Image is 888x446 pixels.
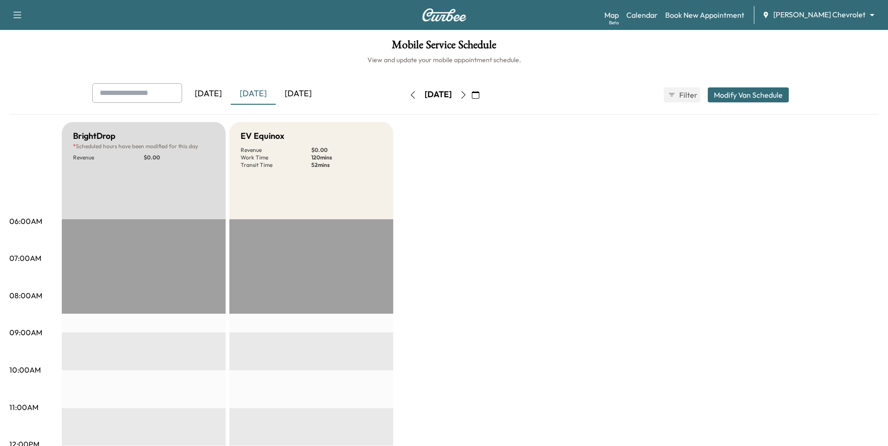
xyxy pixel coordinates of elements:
button: Modify Van Schedule [708,87,789,102]
p: $ 0.00 [144,154,214,161]
a: Calendar [626,9,658,21]
h5: BrightDrop [73,129,116,143]
p: Revenue [73,154,144,161]
p: 08:00AM [9,290,42,301]
div: [DATE] [425,89,452,101]
p: 09:00AM [9,327,42,338]
h1: Mobile Service Schedule [9,39,879,55]
p: 07:00AM [9,252,41,264]
a: Book New Appointment [665,9,744,21]
p: Revenue [241,146,311,154]
p: Transit Time [241,161,311,169]
div: Beta [609,19,619,26]
div: [DATE] [186,83,231,105]
h6: View and update your mobile appointment schedule. [9,55,879,65]
p: $ 0.00 [311,146,382,154]
p: Scheduled hours have been modified for this day [73,143,214,150]
p: Work Time [241,154,311,161]
button: Filter [664,87,700,102]
p: 52 mins [311,161,382,169]
p: 10:00AM [9,364,41,375]
p: 11:00AM [9,402,38,413]
p: 120 mins [311,154,382,161]
span: Filter [679,89,696,101]
span: [PERSON_NAME] Chevrolet [773,9,866,20]
div: [DATE] [276,83,321,105]
img: Curbee Logo [422,8,467,22]
h5: EV Equinox [241,129,284,143]
p: 06:00AM [9,216,42,227]
div: [DATE] [231,83,276,105]
a: MapBeta [604,9,619,21]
